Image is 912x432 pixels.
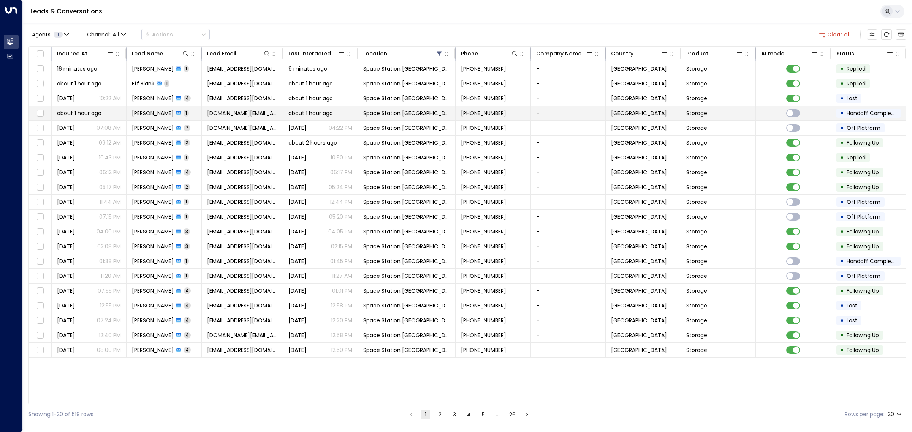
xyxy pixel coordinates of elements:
p: 02:08 PM [97,243,121,250]
p: 11:44 AM [100,198,121,206]
span: Space Station Wakefield [363,169,450,176]
span: 1 [184,213,189,220]
span: +447850033444 [461,243,506,250]
td: - [531,210,606,224]
button: Go to next page [522,410,532,419]
span: nick.best@sky.com [207,124,277,132]
span: Nick Best [132,109,174,117]
span: +447772279696 [461,80,506,87]
span: emilywright61@live.co.uk [207,213,277,221]
div: Status [836,49,894,58]
button: Archived Leads [896,29,906,40]
span: Space Station Wakefield [363,124,450,132]
p: 02:15 PM [331,243,352,250]
span: United Kingdom [611,80,667,87]
td: - [531,224,606,239]
span: United Kingdom [611,109,667,117]
span: Sep 05, 2025 [57,228,75,235]
span: Aug 30, 2025 [57,287,75,295]
span: 1 [184,199,189,205]
span: Storage [686,169,707,176]
div: Phone [461,49,478,58]
span: Toggle select row [35,138,45,148]
span: +447776123047 [461,272,506,280]
span: louiej849@gmail.com [207,65,277,73]
span: Handoff Completed [847,109,900,117]
span: United Kingdom [611,213,667,221]
button: Customize [867,29,877,40]
span: 2 [184,139,190,146]
span: Following Up [847,228,879,235]
span: Space Station Wakefield [363,183,450,191]
span: Replied [847,154,866,161]
div: Location [363,49,443,58]
span: +447760403422 [461,124,506,132]
span: Beverley Haile [132,139,174,147]
p: 10:43 PM [99,154,121,161]
span: Toggle select row [35,242,45,251]
span: Toggle select row [35,168,45,177]
div: • [840,225,844,238]
button: Channel:All [84,29,129,40]
span: Yesterday [288,183,306,191]
span: Storage [686,65,707,73]
span: Space Station Wakefield [363,302,450,309]
span: Yesterday [288,257,306,265]
td: - [531,343,606,357]
span: United Kingdom [611,154,667,161]
span: +447572520147 [461,95,506,102]
span: carlpickard88@hotmail.co.uk [207,95,277,102]
span: Sarah Mcleary [132,183,174,191]
div: • [840,92,844,105]
span: Toggle select row [35,197,45,207]
span: about 1 hour ago [57,80,101,87]
span: Off Platform [847,272,880,280]
span: Toggle select row [35,227,45,236]
span: +441924281051 [461,139,506,147]
span: Sep 05, 2025 [288,198,306,206]
span: Lost [847,95,857,102]
span: cherrymc69@aol.com [207,257,277,265]
div: Lead Name [132,49,189,58]
span: Toggle select row [35,212,45,222]
span: Off Platform [847,198,880,206]
span: about 1 hour ago [288,80,333,87]
td: - [531,284,606,298]
div: • [840,181,844,194]
span: Yesterday [288,154,306,161]
td: - [531,195,606,209]
span: Toggle select row [35,94,45,103]
span: United Kingdom [611,65,667,73]
span: 1 [164,80,169,87]
span: Carl Pickard [132,95,174,102]
span: Jul 25, 2025 [57,124,75,132]
span: 2 [184,184,190,190]
span: smcleary499@gmail.com [207,183,277,191]
button: Go to page 5 [479,410,488,419]
span: 7 [184,125,190,131]
span: 1 [184,258,189,264]
div: Phone [461,49,518,58]
div: Location [363,49,387,58]
div: • [840,284,844,297]
td: - [531,298,606,313]
span: Sarah Mcleary [132,198,174,206]
div: Country [611,49,668,58]
span: +447565534480 [461,65,506,73]
span: 1 [54,32,63,38]
p: 10:50 PM [331,154,352,161]
span: +447760318315 [461,287,506,295]
span: Aug 31, 2025 [57,169,75,176]
div: Last Interacted [288,49,331,58]
div: Actions [145,31,173,38]
div: • [840,270,844,282]
td: - [531,121,606,135]
span: Toggle select all [35,49,45,59]
td: - [531,269,606,283]
span: +447913660366 [461,213,506,221]
span: Storage [686,228,707,235]
div: 20 [888,409,903,420]
span: Handoff Completed [847,257,900,265]
span: Yesterday [288,287,306,295]
span: 1 [184,65,189,72]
